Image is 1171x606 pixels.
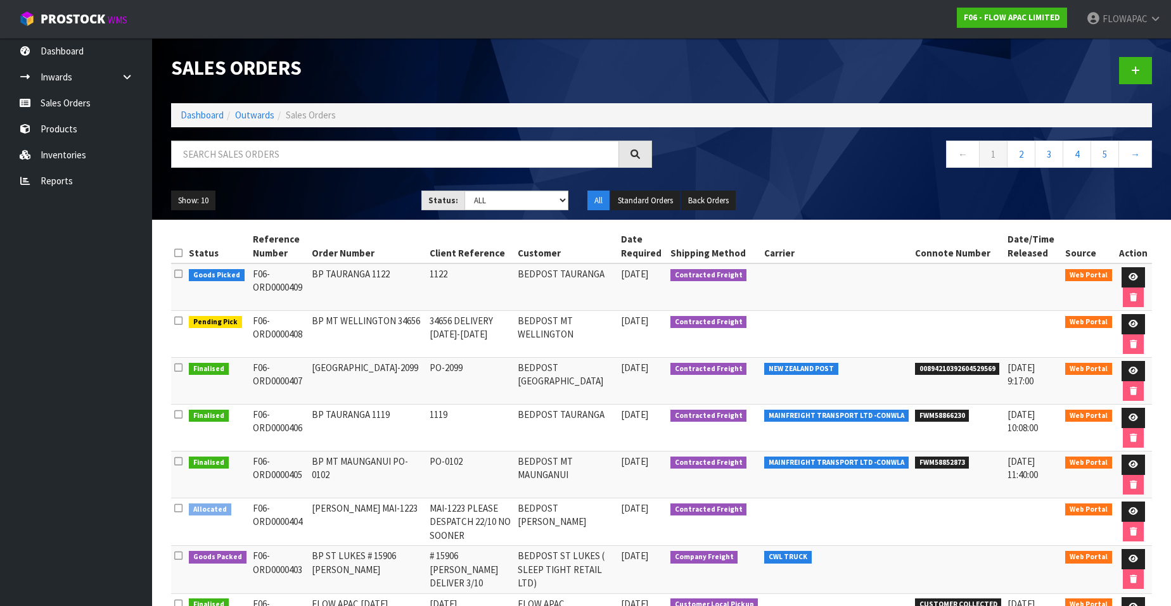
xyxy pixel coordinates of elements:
[189,457,229,469] span: Finalised
[1115,229,1152,263] th: Action
[426,405,514,451] td: 1119
[1007,141,1035,168] a: 2
[1065,316,1112,329] span: Web Portal
[670,551,738,564] span: Company Freight
[250,546,309,593] td: F06-ORD0000403
[621,408,648,420] span: [DATE]
[621,362,648,374] span: [DATE]
[171,57,652,79] h1: Sales Orders
[764,363,838,376] span: NEW ZEALAND POST
[1065,551,1112,564] span: Web Portal
[309,263,426,311] td: BP TAURANGA 1122
[309,451,426,498] td: BP MT MAUNGANUI PO-0102
[611,191,680,211] button: Standard Orders
[1035,141,1063,168] a: 3
[681,191,736,211] button: Back Orders
[515,311,618,358] td: BEDPOST MT WELLINGTON
[309,311,426,358] td: BP MT WELLINGTON 34656
[250,405,309,451] td: F06-ORD0000406
[1063,141,1091,168] a: 4
[515,405,618,451] td: BEDPOST TAURANGA
[979,141,1008,168] a: 1
[621,268,648,280] span: [DATE]
[426,546,514,593] td: # 15906 [PERSON_NAME] DELIVER 3/10
[1065,410,1112,422] span: Web Portal
[515,263,618,311] td: BEDPOST TAURANGA
[189,410,229,422] span: Finalised
[515,358,618,405] td: BEDPOST [GEOGRAPHIC_DATA]
[1065,363,1112,376] span: Web Portal
[309,546,426,593] td: BP ST LUKES # 15906 [PERSON_NAME]
[171,141,619,168] input: Search sales orders
[515,451,618,498] td: BEDPOST MT MAUNGANUI
[426,229,514,263] th: Client Reference
[1004,229,1062,263] th: Date/Time Released
[108,14,127,26] small: WMS
[189,269,245,282] span: Goods Picked
[309,358,426,405] td: [GEOGRAPHIC_DATA]-2099
[1008,455,1038,481] span: [DATE] 11:40:00
[1008,362,1035,387] span: [DATE] 9:17:00
[309,498,426,546] td: [PERSON_NAME] MAI-1223
[250,451,309,498] td: F06-ORD0000405
[189,503,231,516] span: Allocated
[670,410,747,422] span: Contracted Freight
[621,502,648,514] span: [DATE]
[426,263,514,311] td: 1122
[286,109,336,121] span: Sales Orders
[670,269,747,282] span: Contracted Freight
[1065,503,1112,516] span: Web Portal
[41,11,105,27] span: ProStock
[181,109,224,121] a: Dashboard
[1065,457,1112,469] span: Web Portal
[426,498,514,546] td: MAI-1223 PLEASE DESPATCH 22/10 NO SOONER
[621,315,648,327] span: [DATE]
[428,195,458,206] strong: Status:
[670,503,747,516] span: Contracted Freight
[250,311,309,358] td: F06-ORD0000408
[515,546,618,593] td: BEDPOST ST LUKES ( SLEEP TIGHT RETAIL LTD)
[915,457,969,469] span: FWM58852873
[171,191,215,211] button: Show: 10
[1091,141,1119,168] a: 5
[667,229,762,263] th: Shipping Method
[946,141,980,168] a: ←
[1062,229,1115,263] th: Source
[515,229,618,263] th: Customer
[764,551,812,564] span: CWL TRUCK
[670,457,747,469] span: Contracted Freight
[964,12,1060,23] strong: F06 - FLOW APAC LIMITED
[670,316,747,329] span: Contracted Freight
[189,551,246,564] span: Goods Packed
[764,457,909,469] span: MAINFREIGHT TRANSPORT LTD -CONWLA
[1065,269,1112,282] span: Web Portal
[189,363,229,376] span: Finalised
[1008,408,1038,434] span: [DATE] 10:08:00
[515,498,618,546] td: BEDPOST [PERSON_NAME]
[1103,13,1148,25] span: FLOWAPAC
[621,455,648,467] span: [DATE]
[671,141,1152,172] nav: Page navigation
[1118,141,1152,168] a: →
[912,229,1005,263] th: Connote Number
[426,451,514,498] td: PO-0102
[915,363,1000,376] span: 00894210392604529569
[250,498,309,546] td: F06-ORD0000404
[618,229,667,263] th: Date Required
[250,358,309,405] td: F06-ORD0000407
[19,11,35,27] img: cube-alt.png
[250,229,309,263] th: Reference Number
[764,410,909,422] span: MAINFREIGHT TRANSPORT LTD -CONWLA
[761,229,912,263] th: Carrier
[426,358,514,405] td: PO-2099
[670,363,747,376] span: Contracted Freight
[426,311,514,358] td: 34656 DELIVERY [DATE]-[DATE]
[309,229,426,263] th: Order Number
[309,405,426,451] td: BP TAURANGA 1119
[186,229,250,263] th: Status
[621,550,648,562] span: [DATE]
[189,316,242,329] span: Pending Pick
[587,191,610,211] button: All
[250,263,309,311] td: F06-ORD0000409
[235,109,274,121] a: Outwards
